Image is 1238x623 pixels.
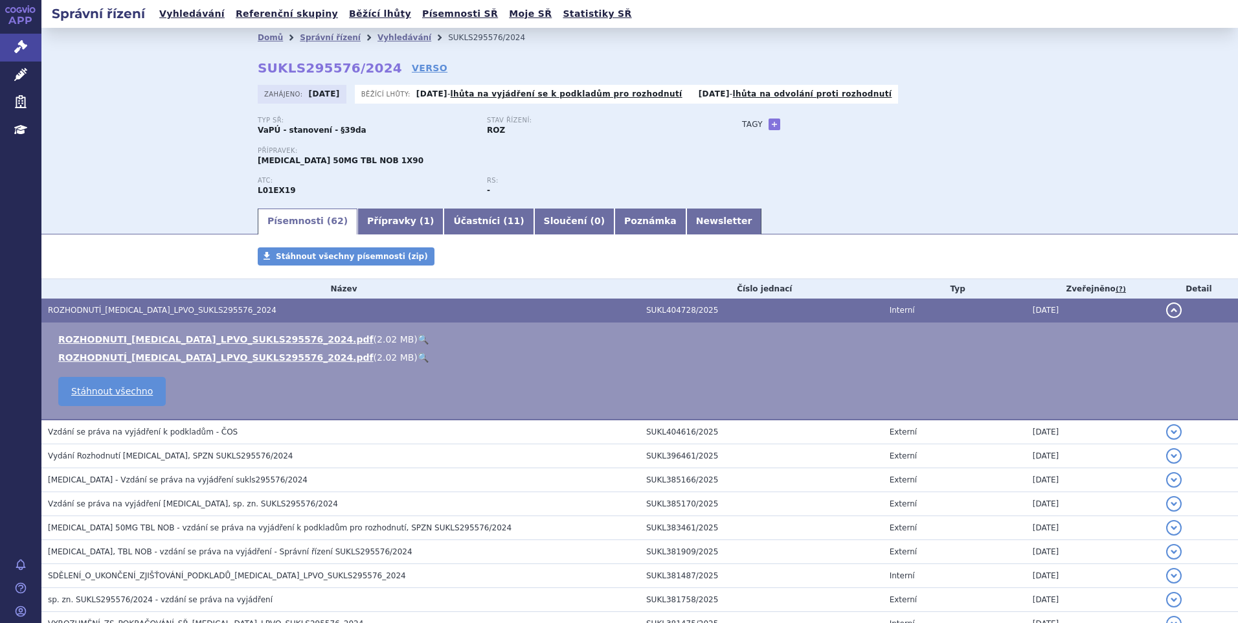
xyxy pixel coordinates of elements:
[41,279,640,299] th: Název
[418,5,502,23] a: Písemnosti SŘ
[361,89,413,99] span: Běžící lhůty:
[345,5,415,23] a: Běžící lhůty
[640,564,883,588] td: SUKL381487/2025
[640,420,883,444] td: SUKL404616/2025
[1026,492,1160,516] td: [DATE]
[1026,516,1160,540] td: [DATE]
[48,475,308,484] span: QINLOCK - Vzdání se práva na vyjádření sukls295576/2024
[640,444,883,468] td: SUKL396461/2025
[48,306,276,315] span: ROZHODNUTÍ_QINLOCK_LPVO_SUKLS295576_2024
[1026,540,1160,564] td: [DATE]
[614,209,686,234] a: Poznámka
[232,5,342,23] a: Referenční skupiny
[640,588,883,612] td: SUKL381758/2025
[1166,448,1182,464] button: detail
[258,147,716,155] p: Přípravek:
[309,89,340,98] strong: [DATE]
[276,252,428,261] span: Stáhnout všechny písemnosti (zip)
[1026,299,1160,323] td: [DATE]
[890,547,917,556] span: Externí
[699,89,730,98] strong: [DATE]
[1026,468,1160,492] td: [DATE]
[505,5,556,23] a: Moje SŘ
[48,547,412,556] span: QINLOCK, TBL NOB - vzdání se práva na vyjádření - Správní řízení SUKLS295576/2024
[594,216,601,226] span: 0
[640,540,883,564] td: SUKL381909/2025
[686,209,762,234] a: Newsletter
[357,209,444,234] a: Přípravky (1)
[418,352,429,363] a: 🔍
[418,334,429,345] a: 🔍
[640,299,883,323] td: SUKL404728/2025
[264,89,305,99] span: Zahájeno:
[890,595,917,604] span: Externí
[423,216,430,226] span: 1
[58,352,374,363] a: ROZHODNUTÍ_[MEDICAL_DATA]_LPVO_SUKLS295576_2024.pdf
[258,126,366,135] strong: VaPÚ - stanovení - §39da
[416,89,447,98] strong: [DATE]
[48,427,238,436] span: Vzdání se práva na vyjádření k podkladům - ČOS
[890,306,915,315] span: Interní
[41,5,155,23] h2: Správní řízení
[890,523,917,532] span: Externí
[1166,424,1182,440] button: detail
[534,209,614,234] a: Sloučení (0)
[48,595,273,604] span: sp. zn. SUKLS295576/2024 - vzdání se práva na vyjádření
[640,516,883,540] td: SUKL383461/2025
[508,216,520,226] span: 11
[1026,564,1160,588] td: [DATE]
[258,247,434,266] a: Stáhnout všechny písemnosti (zip)
[487,177,703,185] p: RS:
[444,209,534,234] a: Účastníci (11)
[1160,279,1238,299] th: Detail
[258,177,474,185] p: ATC:
[1026,420,1160,444] td: [DATE]
[258,33,283,42] a: Domů
[487,186,490,195] strong: -
[487,117,703,124] p: Stav řízení:
[640,468,883,492] td: SUKL385166/2025
[155,5,229,23] a: Vyhledávání
[412,62,447,74] a: VERSO
[300,33,361,42] a: Správní řízení
[48,451,293,460] span: Vydání Rozhodnutí QINLOCK, SPZN SUKLS295576/2024
[451,89,682,98] a: lhůta na vyjádření se k podkladům pro rozhodnutí
[1166,496,1182,512] button: detail
[890,427,917,436] span: Externí
[699,89,892,99] p: -
[487,126,505,135] strong: ROZ
[1166,520,1182,536] button: detail
[377,334,414,345] span: 2.02 MB
[58,377,166,406] a: Stáhnout všechno
[48,499,338,508] span: Vzdání se práva na vyjádření QINLOCK, sp. zn. SUKLS295576/2024
[48,571,406,580] span: SDĚLENÍ_O_UKONČENÍ_ZJIŠŤOVÁNÍ_PODKLADŮ_QINLOCK_LPVO_SUKLS295576_2024
[48,523,512,532] span: QINLOCK 50MG TBL NOB - vzdání se práva na vyjádření k podkladům pro rozhodnutí, SPZN SUKLS295576/...
[377,352,414,363] span: 2.02 MB
[58,333,1225,346] li: ( )
[258,209,357,234] a: Písemnosti (62)
[58,334,374,345] a: ROZHODNUTI_[MEDICAL_DATA]_LPVO_SUKLS295576_2024.pdf
[1116,285,1126,294] abbr: (?)
[377,33,431,42] a: Vyhledávání
[1166,302,1182,318] button: detail
[1166,544,1182,560] button: detail
[58,351,1225,364] li: ( )
[1166,472,1182,488] button: detail
[1026,279,1160,299] th: Zveřejněno
[1166,592,1182,607] button: detail
[1166,568,1182,583] button: detail
[883,279,1026,299] th: Typ
[742,117,763,132] h3: Tagy
[890,571,915,580] span: Interní
[258,60,402,76] strong: SUKLS295576/2024
[733,89,892,98] a: lhůta na odvolání proti rozhodnutí
[448,28,542,47] li: SUKLS295576/2024
[258,186,296,195] strong: RIPRETINIB
[890,499,917,508] span: Externí
[559,5,635,23] a: Statistiky SŘ
[416,89,682,99] p: -
[890,475,917,484] span: Externí
[1026,444,1160,468] td: [DATE]
[890,451,917,460] span: Externí
[258,117,474,124] p: Typ SŘ:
